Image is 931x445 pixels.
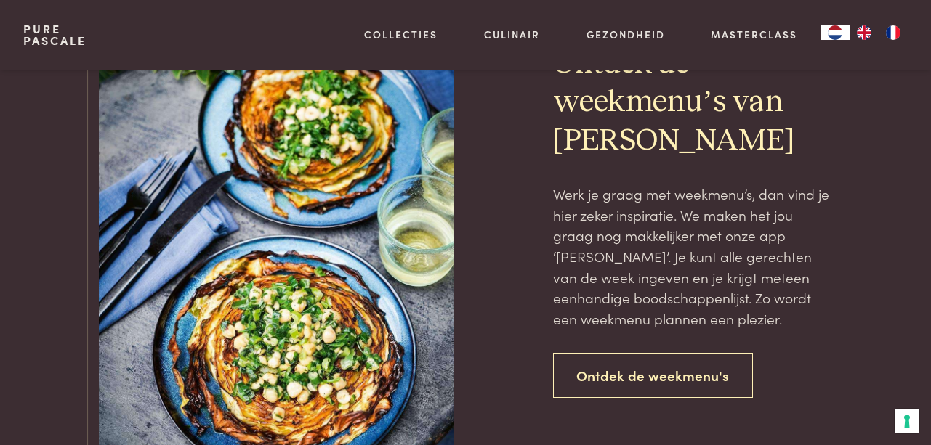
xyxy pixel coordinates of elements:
a: Masterclass [711,27,797,42]
a: Ontdek de weekmenu's [553,353,754,399]
a: PurePascale [23,23,86,46]
a: Gezondheid [587,27,665,42]
a: EN [850,25,879,40]
a: NL [821,25,850,40]
ul: Language list [850,25,908,40]
a: Collecties [364,27,438,42]
div: Language [821,25,850,40]
a: FR [879,25,908,40]
p: Werk je graag met weekmenu’s, dan vind je hier zeker inspiratie. We maken het jou graag nog makke... [553,184,833,330]
button: Uw voorkeuren voor toestemming voor trackingtechnologieën [895,409,919,433]
h2: Ontdek de weekmenu’s van [PERSON_NAME] [553,45,833,160]
a: Culinair [484,27,540,42]
aside: Language selected: Nederlands [821,25,908,40]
